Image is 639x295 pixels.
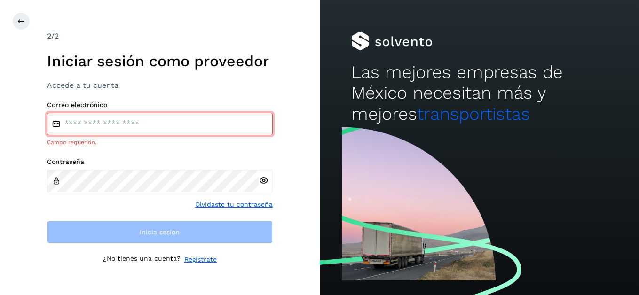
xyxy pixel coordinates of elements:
label: Correo electrónico [47,101,273,109]
div: Campo requerido. [47,138,273,147]
button: Inicia sesión [47,221,273,243]
h2: Las mejores empresas de México necesitan más y mejores [351,62,607,124]
a: Olvidaste tu contraseña [195,200,273,210]
p: ¿No tienes una cuenta? [103,255,181,264]
span: Inicia sesión [140,229,180,235]
h1: Iniciar sesión como proveedor [47,52,273,70]
div: /2 [47,31,273,42]
span: 2 [47,31,51,40]
a: Regístrate [184,255,217,264]
label: Contraseña [47,158,273,166]
span: transportistas [417,104,530,124]
h3: Accede a tu cuenta [47,81,273,90]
